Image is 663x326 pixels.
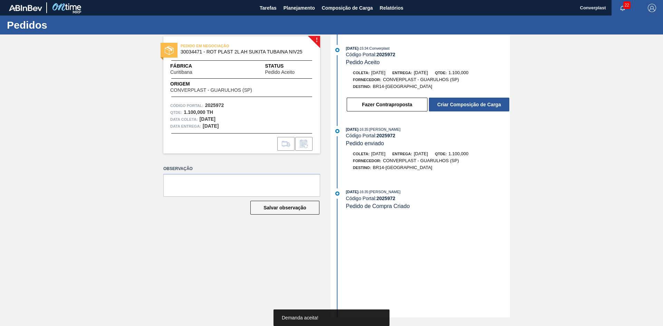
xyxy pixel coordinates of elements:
[623,1,631,9] span: 22
[335,48,339,52] img: atual
[277,137,295,151] div: Ir para Composição de Carga
[346,203,410,209] span: Pedido de Compra Criado
[170,102,203,109] span: Código Portal:
[165,46,174,55] img: status
[170,62,214,70] span: Fábrica
[383,77,459,82] span: CONVERPLAST - GUARULHOS (SP)
[371,151,385,156] span: [DATE]
[284,4,315,12] span: Planejamento
[358,128,368,131] span: - 16:35
[392,71,412,75] span: Entrega:
[163,164,320,174] label: Observação
[376,133,395,138] strong: 2025972
[295,137,313,151] div: Informar alteração no pedido
[392,152,412,156] span: Entrega:
[449,151,469,156] span: 1.100,000
[335,129,339,133] img: atual
[373,84,432,89] span: BR14-[GEOGRAPHIC_DATA]
[181,42,277,49] span: PEDIDO EM NEGOCIAÇÃO
[346,140,384,146] span: Pedido enviado
[335,191,339,196] img: atual
[371,70,385,75] span: [DATE]
[7,21,129,29] h1: Pedidos
[346,59,380,65] span: Pedido Aceito
[9,5,42,11] img: TNhmsLtSVTkK8tSr43FrP2fwEKptu5GPRR3wAAAABJRU5ErkJggg==
[170,116,198,123] span: Data coleta:
[353,78,381,82] span: Fornecedor:
[435,71,446,75] span: Qtde:
[265,62,313,70] span: Status
[358,47,368,50] span: - 15:34
[170,70,192,75] span: Curitibana
[414,151,428,156] span: [DATE]
[380,4,403,12] span: Relatórios
[346,127,358,131] span: [DATE]
[368,46,390,50] span: : Converplast
[203,123,219,129] strong: [DATE]
[181,49,306,55] span: 30034471 - ROT PLAST 2L AH SUKITA TUBAINA NIV25
[368,127,401,131] span: : [PERSON_NAME]
[346,190,358,194] span: [DATE]
[170,123,201,130] span: Data entrega:
[373,165,432,170] span: BR14-[GEOGRAPHIC_DATA]
[260,4,277,12] span: Tarefas
[170,109,182,116] span: Qtde :
[449,70,469,75] span: 1.100,000
[184,109,213,115] strong: 1.100,000 TH
[612,3,634,13] button: Notificações
[353,159,381,163] span: Fornecedor:
[353,152,369,156] span: Coleta:
[429,98,509,111] button: Criar Composição de Carga
[265,70,295,75] span: Pedido Aceito
[376,52,395,57] strong: 2025972
[250,201,319,215] button: Salvar observação
[170,88,252,93] span: CONVERPLAST - GUARULHOS (SP)
[347,98,427,111] button: Fazer Contraproposta
[282,315,318,320] span: Demanda aceita!
[346,133,510,138] div: Código Portal:
[414,70,428,75] span: [DATE]
[376,196,395,201] strong: 2025972
[205,102,224,108] strong: 2025972
[383,158,459,163] span: CONVERPLAST - GUARULHOS (SP)
[346,52,510,57] div: Código Portal:
[648,4,656,12] img: Logout
[170,80,272,88] span: Origem
[435,152,446,156] span: Qtde:
[368,190,401,194] span: : [PERSON_NAME]
[353,166,371,170] span: Destino:
[346,196,510,201] div: Código Portal:
[346,46,358,50] span: [DATE]
[358,190,368,194] span: - 16:35
[200,116,215,122] strong: [DATE]
[353,85,371,89] span: Destino:
[353,71,369,75] span: Coleta:
[322,4,373,12] span: Composição de Carga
